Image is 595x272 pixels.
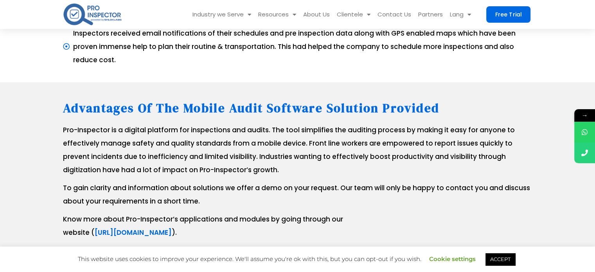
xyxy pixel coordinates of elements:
a: [URL][DOMAIN_NAME] [95,228,172,237]
span: Inspectors received email notifications of their schedules and pre inspection data along with GPS... [71,27,532,67]
a: Free Trial [486,6,530,23]
p: Know more about Pro-Inspector’s applications and modules by going through our website ( ). [63,213,532,239]
div: Pro-Inspector is a digital platform for inspections and audits. The tool simplifies the auditing ... [63,123,532,177]
div: To gain clarity and information about solutions we offer a demo on your request. Our team will on... [63,181,532,208]
h2: Advantages of the Mobile Audit Software solution provided [63,98,532,119]
span: This website uses cookies to improve your experience. We'll assume you're ok with this, but you c... [78,255,517,263]
span: → [574,109,595,122]
a: ACCEPT [485,253,515,265]
a: Cookie settings [429,255,476,263]
img: pro-inspector-logo [63,2,122,27]
span: Free Trial [495,12,521,17]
